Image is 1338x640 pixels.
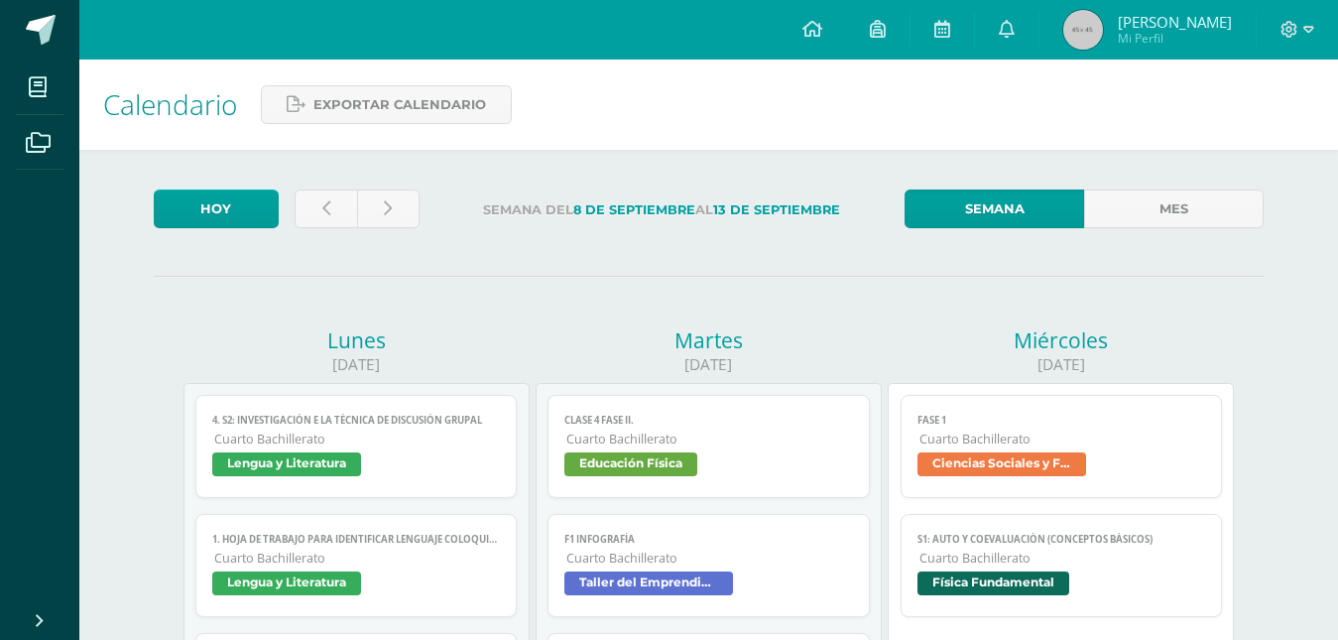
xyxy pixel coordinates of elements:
[547,395,870,498] a: Clase 4 Fase II.Cuarto BachilleratoEducación Física
[1063,10,1103,50] img: 45x45
[917,452,1086,476] span: Ciencias Sociales y Formación Ciudadana
[905,190,1084,228] a: Semana
[901,395,1223,498] a: Fase 1Cuarto BachilleratoCiencias Sociales y Formación Ciudadana
[1118,12,1232,32] span: [PERSON_NAME]
[917,572,1069,595] span: Física Fundamental
[713,202,840,217] strong: 13 de Septiembre
[917,533,1206,546] span: S1: Auto y Coevaluación (Conceptos básicos)
[564,533,853,546] span: F1 Infografía
[212,533,501,546] span: 1. Hoja de trabajo para identificar lenguaje coloquial
[261,85,512,124] a: Exportar calendario
[154,190,279,228] a: Hoy
[919,550,1206,567] span: Cuarto Bachillerato
[547,514,870,617] a: F1 InfografíaCuarto BachilleratoTaller del Emprendimiento
[195,514,518,617] a: 1. Hoja de trabajo para identificar lenguaje coloquialCuarto BachilleratoLengua y Literatura
[183,326,530,354] div: Lunes
[103,85,237,123] span: Calendario
[564,452,697,476] span: Educación Física
[888,354,1234,375] div: [DATE]
[435,190,889,230] label: Semana del al
[566,550,853,567] span: Cuarto Bachillerato
[212,452,361,476] span: Lengua y Literatura
[566,431,853,448] span: Cuarto Bachillerato
[212,572,361,595] span: Lengua y Literatura
[919,431,1206,448] span: Cuarto Bachillerato
[536,326,882,354] div: Martes
[313,86,486,123] span: Exportar calendario
[183,354,530,375] div: [DATE]
[917,414,1206,427] span: Fase 1
[1118,30,1232,47] span: Mi Perfil
[888,326,1234,354] div: Miércoles
[564,414,853,427] span: Clase 4 Fase II.
[564,572,733,595] span: Taller del Emprendimiento
[573,202,695,217] strong: 8 de Septiembre
[901,514,1223,617] a: S1: Auto y Coevaluación (Conceptos básicos)Cuarto BachilleratoFísica Fundamental
[214,431,501,448] span: Cuarto Bachillerato
[195,395,518,498] a: 4. S2: Investigación e la técnica de discusión grupalCuarto BachilleratoLengua y Literatura
[212,414,501,427] span: 4. S2: Investigación e la técnica de discusión grupal
[214,550,501,567] span: Cuarto Bachillerato
[536,354,882,375] div: [DATE]
[1084,190,1264,228] a: Mes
